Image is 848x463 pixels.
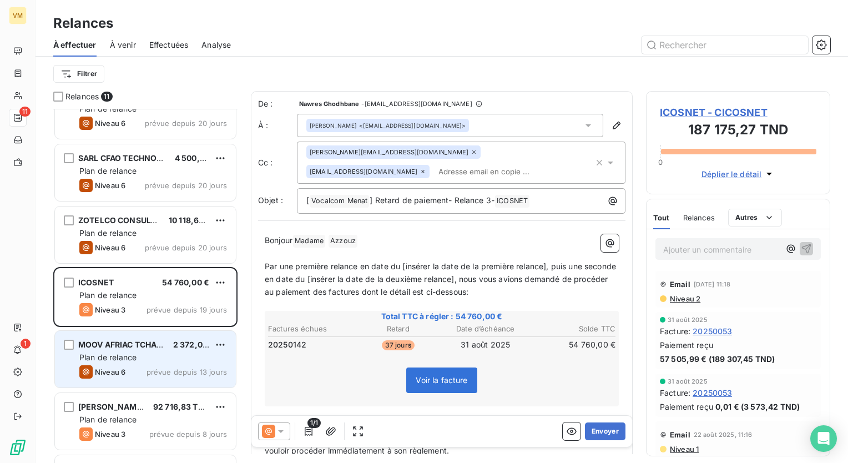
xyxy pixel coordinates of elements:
th: Factures échues [267,323,354,335]
span: Email [670,430,690,439]
span: 11 [19,107,31,117]
th: Date d’échéance [442,323,529,335]
input: Rechercher [642,36,808,54]
span: Vocalcom Menat [310,195,369,208]
span: [ [306,195,309,205]
span: Effectuées [149,39,189,51]
span: Facture : [660,325,690,337]
span: Facture : [660,387,690,399]
span: Nawres Ghodhbane [299,100,359,107]
td: 31 août 2025 [442,339,529,351]
span: 31 août 2025 [668,378,708,385]
span: prévue depuis 8 jours [149,430,227,439]
span: SARL CFAO TECHNOLOGIES [78,153,186,163]
div: VM [9,7,27,24]
span: ICOSNET - CICOSNET [660,105,816,120]
span: 0 [658,158,663,167]
span: Niveau 1 [669,445,699,454]
span: À venir [110,39,136,51]
span: Niveau 6 [95,181,125,190]
span: [DATE] 11:18 [694,281,731,288]
span: Relances [65,91,99,102]
span: 11 [101,92,112,102]
button: Déplier le détail [698,168,779,180]
span: Plan de relance [79,228,137,238]
label: À : [258,120,297,131]
span: Madame [293,235,325,248]
span: 20250142 [268,339,306,350]
span: Objet : [258,195,283,205]
div: Open Intercom Messenger [810,425,837,452]
span: prévue depuis 20 jours [145,243,227,252]
span: Relances [683,213,715,222]
span: Paiement reçu [660,339,713,351]
span: Niveau 3 [95,305,125,314]
th: Solde TTC [530,323,617,335]
span: [PERSON_NAME] [310,122,357,129]
th: Retard [355,323,442,335]
input: Adresse email en copie ... [434,163,562,180]
span: 37 jours [382,340,415,350]
span: Azzouz [329,235,357,248]
span: Niveau 2 [669,294,700,303]
img: Logo LeanPay [9,439,27,456]
span: ] Retard de paiement- Relance 3- [370,195,494,205]
span: 31 août 2025 [668,316,708,323]
span: - [EMAIL_ADDRESS][DOMAIN_NAME] [361,100,472,107]
span: 54 760,00 € [162,278,209,287]
span: 57 505,99 € (189 307,45 TND) [660,353,775,365]
h3: Relances [53,13,113,33]
span: De : [258,98,297,109]
span: Plan de relance [79,415,137,424]
span: Analyse [201,39,231,51]
span: ICOSNET [495,195,529,208]
span: ZOTELCO CONSULTING LTD [78,215,186,225]
span: 2 372,00 € [173,340,215,349]
span: Plan de relance [79,166,137,175]
span: Par une première relance en date du [insérer la date de la première relance], puis une seconde en... [265,261,618,296]
button: Filtrer [53,65,104,83]
span: Niveau 6 [95,243,125,252]
span: Paiement reçu [660,401,713,412]
span: Niveau 6 [95,368,125,376]
span: Déplier le détail [701,168,762,180]
span: Plan de relance [79,353,137,362]
span: Niveau 3 [95,430,125,439]
label: Cc : [258,157,297,168]
span: Niveau 6 [95,119,125,128]
span: 1/1 [307,418,321,428]
span: prévue depuis 20 jours [145,119,227,128]
button: Envoyer [585,422,625,440]
span: 22 août 2025, 11:16 [694,431,753,438]
span: prévue depuis 19 jours [147,305,227,314]
span: [EMAIL_ADDRESS][DOMAIN_NAME] [310,168,417,175]
span: 20250053 [693,387,732,399]
span: Email [670,280,690,289]
span: 1 [21,339,31,349]
h3: 187 175,27 TND [660,120,816,142]
span: 10 118,64 TND [169,215,223,225]
span: Voir la facture [416,375,467,385]
span: [PERSON_NAME][EMAIL_ADDRESS][DOMAIN_NAME] [310,149,468,155]
span: 0,01 € (3 573,42 TND) [715,401,800,412]
div: grid [53,109,238,463]
span: Bonjour [265,235,292,245]
span: prévue depuis 13 jours [147,368,227,376]
span: 4 500,00 € [175,153,218,163]
span: 20250053 [693,325,732,337]
span: ICOSNET [78,278,114,287]
span: Tout [653,213,670,222]
span: MOOV AFRIAC TCHAD S.A [78,340,178,349]
span: prévue depuis 20 jours [145,181,227,190]
button: Autres [728,209,782,227]
span: Total TTC à régler : 54 760,00 € [266,311,617,322]
span: [PERSON_NAME] [78,402,145,411]
td: 54 760,00 € [530,339,617,351]
span: 92 716,83 TND [153,402,210,411]
span: Plan de relance [79,290,137,300]
div: <[EMAIL_ADDRESS][DOMAIN_NAME]> [310,122,466,129]
span: À effectuer [53,39,97,51]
